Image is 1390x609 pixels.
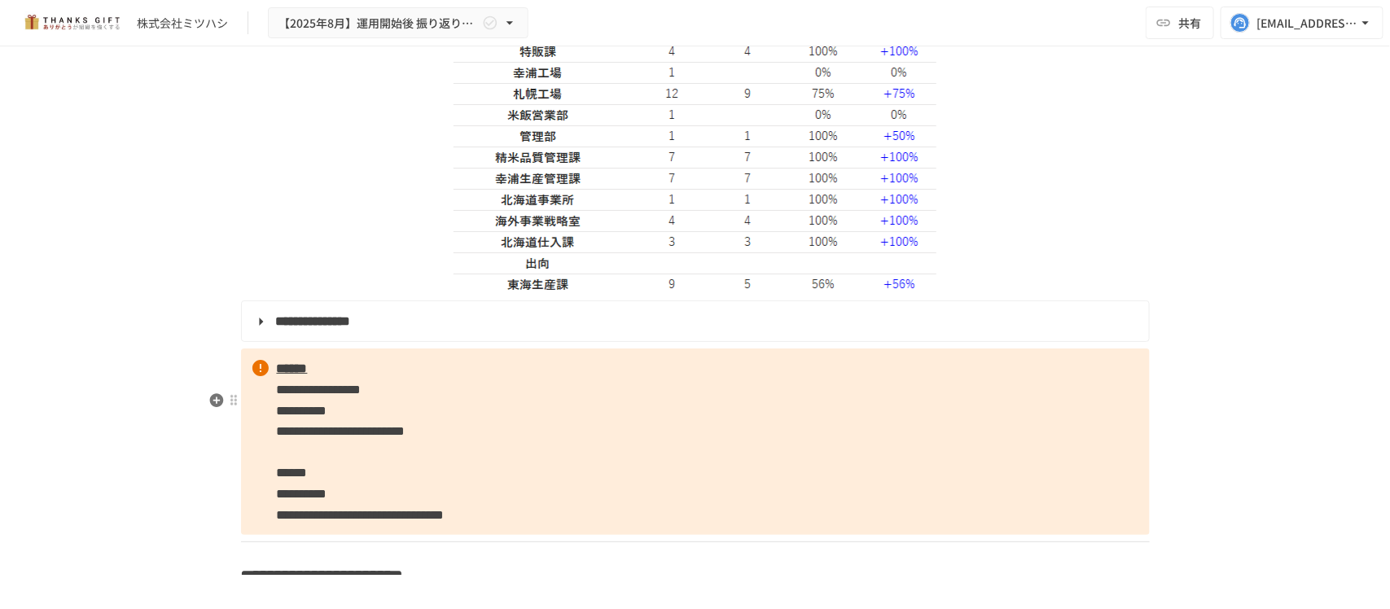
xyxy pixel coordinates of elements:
[268,7,528,39] button: 【2025年8月】運用開始後 振り返りMTG
[20,10,124,36] img: mMP1OxWUAhQbsRWCurg7vIHe5HqDpP7qZo7fRoNLXQh
[278,13,479,33] span: 【2025年8月】運用開始後 振り返りMTG
[137,15,228,32] div: 株式会社ミツハシ
[1221,7,1383,39] button: [EMAIL_ADDRESS][DOMAIN_NAME]
[1256,13,1357,33] div: [EMAIL_ADDRESS][DOMAIN_NAME]
[1178,14,1201,32] span: 共有
[1146,7,1214,39] button: 共有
